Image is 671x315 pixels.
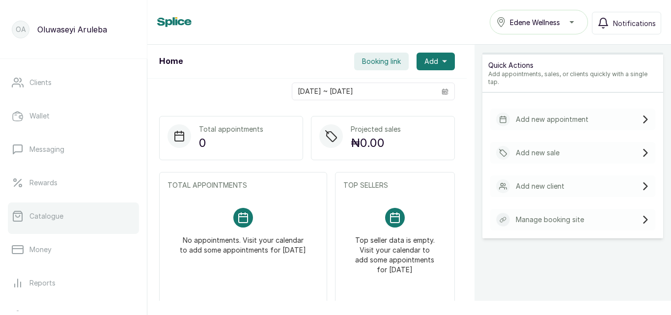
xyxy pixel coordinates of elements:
[8,102,139,130] a: Wallet
[8,69,139,96] a: Clients
[516,148,559,158] p: Add new sale
[8,236,139,263] a: Money
[179,228,307,255] p: No appointments. Visit your calendar to add some appointments for [DATE]
[351,124,401,134] p: Projected sales
[362,57,401,66] span: Booking link
[516,215,584,225] p: Manage booking site
[29,178,57,188] p: Rewards
[29,211,63,221] p: Catalogue
[424,57,438,66] span: Add
[354,53,409,70] button: Booking link
[516,181,564,191] p: Add new client
[488,60,657,70] p: Quick Actions
[29,78,52,87] p: Clients
[490,10,588,34] button: Edene Wellness
[29,144,64,154] p: Messaging
[292,83,436,100] input: Select date
[16,25,26,34] p: OA
[37,24,107,35] p: Oluwaseyi Aruleba
[516,115,588,124] p: Add new appointment
[488,70,657,86] p: Add appointments, sales, or clients quickly with a single tap.
[29,245,52,255] p: Money
[592,12,661,34] button: Notifications
[417,53,455,70] button: Add
[442,88,448,95] svg: calendar
[8,269,139,297] a: Reports
[159,56,183,67] h1: Home
[29,278,56,288] p: Reports
[613,18,656,29] span: Notifications
[351,134,401,152] p: ₦0.00
[168,180,319,190] p: TOTAL APPOINTMENTS
[510,17,560,28] span: Edene Wellness
[343,180,447,190] p: TOP SELLERS
[355,228,435,275] p: Top seller data is empty. Visit your calendar to add some appointments for [DATE]
[8,202,139,230] a: Catalogue
[199,134,263,152] p: 0
[8,169,139,197] a: Rewards
[8,136,139,163] a: Messaging
[29,111,50,121] p: Wallet
[199,124,263,134] p: Total appointments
